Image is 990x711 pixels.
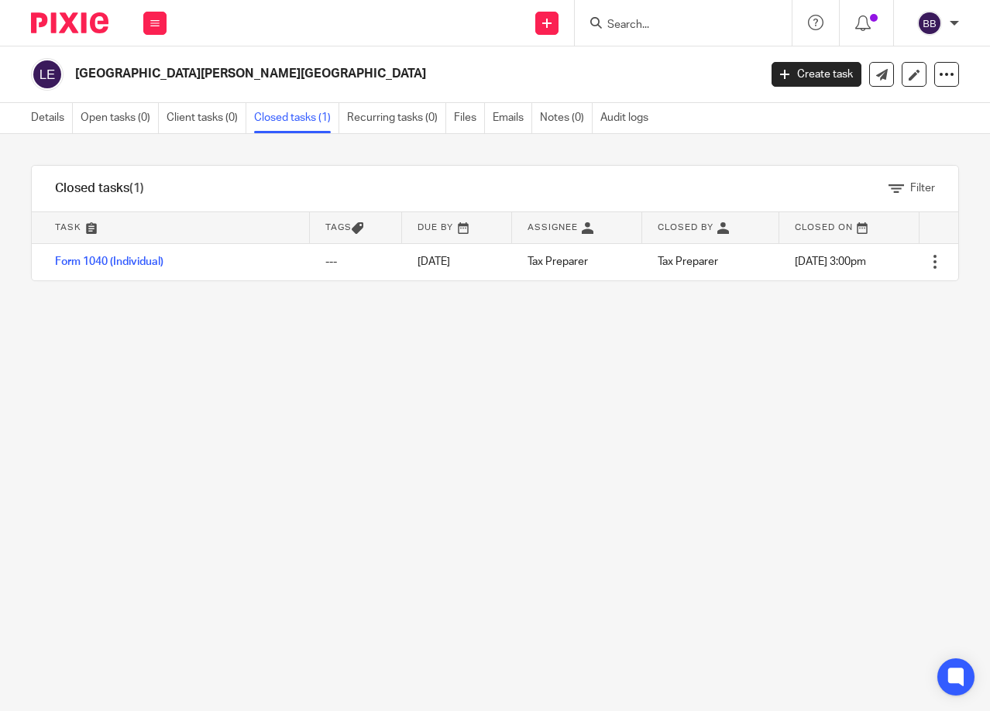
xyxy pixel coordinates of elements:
h1: Closed tasks [55,180,144,197]
td: Tax Preparer [512,243,642,280]
a: Emails [493,103,532,133]
span: Tax Preparer [658,256,718,267]
img: svg%3E [31,58,64,91]
img: Pixie [31,12,108,33]
th: Tags [310,212,402,243]
a: Details [31,103,73,133]
a: Notes (0) [540,103,593,133]
a: Open tasks (0) [81,103,159,133]
a: Form 1040 (Individual) [55,256,163,267]
span: Filter [910,183,935,194]
img: svg%3E [917,11,942,36]
a: Create task [772,62,861,87]
a: Client tasks (0) [167,103,246,133]
span: [DATE] 3:00pm [795,256,866,267]
div: --- [325,254,387,270]
input: Search [606,19,745,33]
a: Audit logs [600,103,656,133]
a: Closed tasks (1) [254,103,339,133]
span: (1) [129,182,144,194]
td: [DATE] [402,243,512,280]
h2: [GEOGRAPHIC_DATA][PERSON_NAME][GEOGRAPHIC_DATA] [75,66,614,82]
a: Recurring tasks (0) [347,103,446,133]
a: Files [454,103,485,133]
